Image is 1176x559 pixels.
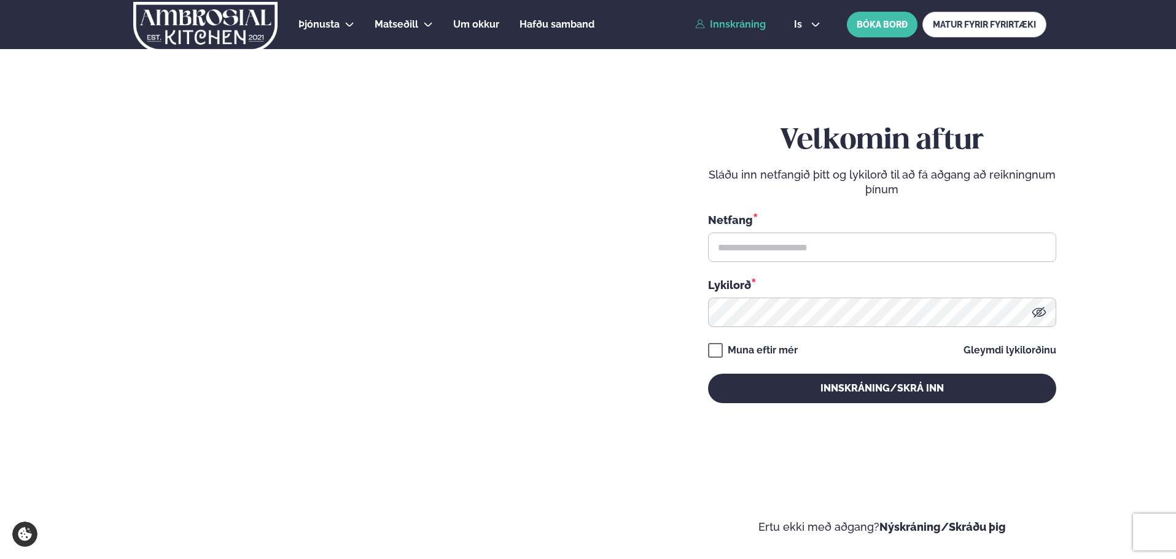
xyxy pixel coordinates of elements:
[132,2,279,52] img: logo
[298,18,340,30] span: Þjónusta
[708,277,1056,293] div: Lykilorð
[37,338,292,441] h2: Velkomin á Ambrosial kitchen!
[922,12,1046,37] a: MATUR FYRIR FYRIRTÆKI
[453,18,499,30] span: Um okkur
[37,456,292,485] p: Ef eitthvað sameinar fólk, þá er [PERSON_NAME] matarferðalag.
[708,374,1056,403] button: Innskráning/Skrá inn
[708,168,1056,197] p: Sláðu inn netfangið þitt og lykilorð til að fá aðgang að reikningnum þínum
[964,345,1056,355] a: Gleymdi lykilorðinu
[708,212,1056,228] div: Netfang
[879,520,1006,533] a: Nýskráning/Skráðu þig
[12,522,37,547] a: Cookie settings
[520,18,594,30] span: Hafðu samband
[794,20,806,29] span: is
[695,19,766,30] a: Innskráning
[520,17,594,32] a: Hafðu samband
[847,12,917,37] button: BÓKA BORÐ
[784,20,830,29] button: is
[625,520,1140,534] p: Ertu ekki með aðgang?
[375,17,418,32] a: Matseðill
[375,18,418,30] span: Matseðill
[708,124,1056,158] h2: Velkomin aftur
[298,17,340,32] a: Þjónusta
[453,17,499,32] a: Um okkur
